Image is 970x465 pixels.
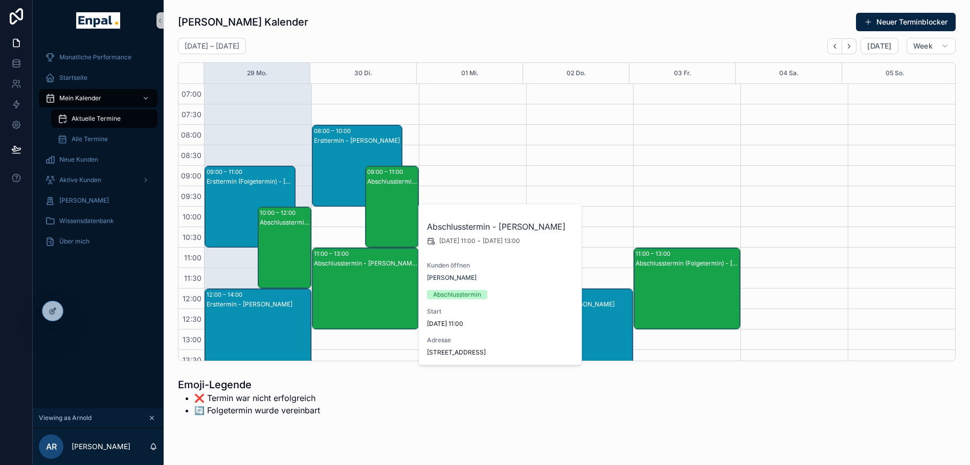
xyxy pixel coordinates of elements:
div: 11:00 – 13:00 [314,249,351,259]
div: 11:00 – 13:00Abschlusstermin (Folgetermin) - [PERSON_NAME] [634,248,740,329]
li: ❌ Termin war nicht erfolgreich [194,392,320,404]
span: Mein Kalender [59,94,101,102]
div: Abschlusstermin (Folgetermin) - [PERSON_NAME] [636,259,739,268]
h1: [PERSON_NAME] Kalender [178,15,308,29]
li: 🔄️ Folgetermin wurde vereinbart [194,404,320,416]
a: Aktuelle Termine [51,109,157,128]
div: scrollable content [33,41,164,264]
span: 12:30 [180,315,204,323]
div: Ersttermin - [PERSON_NAME] [207,300,310,308]
a: Neue Kunden [39,150,157,169]
a: Wissensdatenbank [39,212,157,230]
div: 12:00 – 14:00 [207,290,245,300]
span: [DATE] 13:00 [483,237,520,245]
span: 11:30 [182,274,204,282]
a: [PERSON_NAME] [39,191,157,210]
span: - [478,237,481,245]
span: 13:00 [180,335,204,344]
div: 12:00 – 14:00Ersttermin - [PERSON_NAME] [205,289,311,370]
span: Alle Termine [72,135,108,143]
div: 10:00 – 12:00 [260,208,298,218]
span: 13:30 [180,356,204,364]
span: [STREET_ADDRESS] [427,348,574,357]
span: Über mich [59,237,89,246]
span: 08:30 [178,151,204,160]
span: AR [46,440,57,453]
div: 08:00 – 10:00Ersttermin - [PERSON_NAME] [312,125,402,206]
div: 11:00 – 13:00Abschlusstermin - [PERSON_NAME] [312,248,418,329]
span: Neue Kunden [59,156,98,164]
span: 12:00 [180,294,204,303]
span: [PERSON_NAME] [59,196,109,205]
div: 09:00 – 11:00Abschlusstermin - [PERSON_NAME] [366,166,418,247]
span: Startseite [59,74,87,82]
div: Abschlusstermin - [PERSON_NAME] [367,178,417,186]
span: [DATE] 11:00 [427,320,574,328]
button: 05 So. [886,63,905,83]
a: Mein Kalender [39,89,157,107]
a: Aktive Kunden [39,171,157,189]
span: Aktive Kunden [59,176,101,184]
a: [PERSON_NAME] [427,274,477,282]
span: Monatliche Performance [59,53,131,61]
div: Abschlusstermin - [PERSON_NAME] [314,259,418,268]
button: Neuer Terminblocker [856,13,956,31]
div: 11:00 – 13:00 [636,249,673,259]
p: [PERSON_NAME] [72,441,130,452]
span: Adresse [427,336,574,344]
div: 10:00 – 12:00Abschlusstermin - [PERSON_NAME] [258,207,310,288]
button: 02 Do. [567,63,586,83]
h2: Abschlusstermin - [PERSON_NAME] [427,220,574,233]
button: 03 Fr. [674,63,691,83]
span: Start [427,307,574,316]
span: 10:00 [180,212,204,221]
div: Abschlusstermin [433,290,481,299]
button: 04 Sa. [779,63,799,83]
a: Alle Termine [51,130,157,148]
button: Next [842,38,856,54]
button: 29 Mo. [247,63,267,83]
span: 09:00 [178,171,204,180]
div: 09:00 – 11:00 [367,167,405,177]
div: Ersttermin - [PERSON_NAME] [314,137,402,145]
span: 09:30 [178,192,204,201]
span: Viewing as Arnold [39,414,92,422]
span: [DATE] 11:00 [439,237,476,245]
span: [DATE] [867,41,891,51]
span: 08:00 [178,130,204,139]
div: 09:00 – 11:00Ersttermin (Folgetermin) - [PERSON_NAME] [205,166,295,247]
span: Kunden öffnen [427,261,574,270]
span: Wissensdatenbank [59,217,114,225]
h2: [DATE] – [DATE] [185,41,239,51]
button: [DATE] [861,38,898,54]
a: Monatliche Performance [39,48,157,67]
a: Über mich [39,232,157,251]
div: Ersttermin (Folgetermin) - [PERSON_NAME] [207,178,295,186]
span: 07:30 [179,110,204,119]
span: 07:00 [179,90,204,98]
h1: Emoji-Legende [178,378,320,392]
button: 01 Mi. [461,63,479,83]
span: Aktuelle Termine [72,115,121,123]
div: 08:00 – 10:00 [314,126,353,136]
div: 09:00 – 11:00 [207,167,245,177]
span: Week [913,41,933,51]
button: Back [827,38,842,54]
span: 11:00 [182,253,204,262]
span: 10:30 [180,233,204,241]
button: 30 Di. [354,63,372,83]
button: Week [907,38,956,54]
div: Abschlusstermin - [PERSON_NAME] [260,218,310,227]
a: Startseite [39,69,157,87]
img: App logo [76,12,120,29]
